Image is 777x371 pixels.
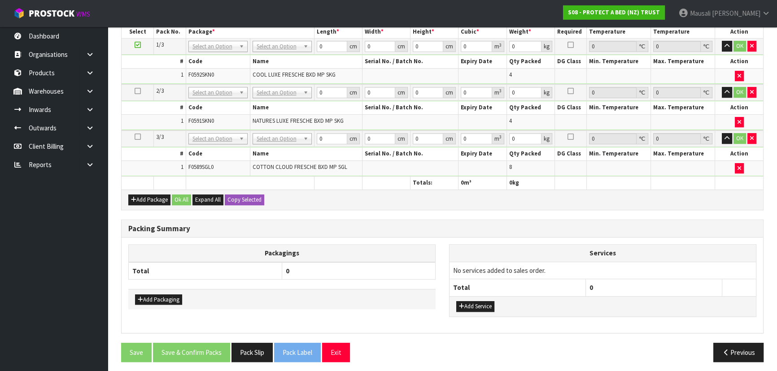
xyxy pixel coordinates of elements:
small: WMS [76,10,90,18]
div: ℃ [701,133,712,144]
div: kg [541,87,552,98]
td: No services added to sales order. [450,262,756,279]
button: Save & Confirm Packs [153,343,230,362]
button: Pack Slip [231,343,273,362]
th: Packagings [129,245,436,262]
a: S08 - PROTECT A BED (NZ) TRUST [563,5,665,20]
span: 4 [509,71,512,78]
span: 2/3 [156,87,164,95]
div: ℃ [637,87,648,98]
div: m [492,87,504,98]
button: Copy Selected [225,194,264,205]
div: cm [347,133,360,144]
h3: Packing Summary [128,224,756,233]
th: Code [186,55,250,68]
th: # [122,55,186,68]
th: DG Class [554,147,587,160]
span: 3/3 [156,133,164,141]
sup: 3 [499,134,502,140]
th: Qty Packed [506,101,554,114]
button: Expand All [192,194,223,205]
span: Select an Option [257,41,300,52]
span: COOL LUXE FRESCHE BXD MP SKG [253,71,336,78]
span: 0 [509,179,512,186]
span: 0 [461,179,464,186]
th: Expiry Date [458,101,506,114]
th: DG Class [554,101,587,114]
th: Max. Temperature [651,101,715,114]
th: Qty Packed [506,147,554,160]
th: Max. Temperature [651,147,715,160]
span: 1 [181,117,183,125]
th: Package [186,17,314,39]
div: cm [395,87,408,98]
th: Width [362,17,410,39]
th: Serial No. / Batch No. [362,101,458,114]
div: kg [541,41,552,52]
button: OK [733,87,746,98]
div: m [492,41,504,52]
span: 0 [286,267,289,275]
button: OK [733,133,746,144]
th: Name [250,147,362,160]
th: # [122,101,186,114]
button: Add Packaging [135,294,182,305]
div: kg [541,133,552,144]
span: Select an Option [192,41,236,52]
th: Serial No. / Batch No. [362,147,458,160]
th: Services [450,245,756,262]
img: cube-alt.png [13,8,25,19]
div: ℃ [701,41,712,52]
button: Exit [322,343,350,362]
th: Max. Temperature [651,55,715,68]
div: ℃ [637,133,648,144]
span: 1/3 [156,41,164,48]
span: Select an Option [192,87,236,98]
span: 1 [181,163,183,171]
button: Pack Label [274,343,321,362]
th: Code [186,101,250,114]
div: cm [395,133,408,144]
div: cm [443,133,456,144]
span: 1 [181,71,183,78]
th: Total [450,279,586,296]
th: kg [506,177,554,190]
th: Serial No. / Batch No. [362,55,458,68]
span: F0589SGL0 [188,163,214,171]
th: Height [410,17,458,39]
th: Total [129,262,282,280]
span: 8 [509,163,512,171]
th: # [122,147,186,160]
button: Add Service [456,301,494,312]
button: OK [733,41,746,52]
th: Min. Temperature [587,101,651,114]
th: Cubic [458,17,506,39]
span: 4 [509,117,512,125]
th: Name [250,55,362,68]
th: Action [715,55,763,68]
button: Ok All [172,194,191,205]
th: Min. Temperature [587,147,651,160]
div: cm [347,87,360,98]
span: Select an Option [257,87,300,98]
th: Min. Temperature [587,55,651,68]
span: F0592SKN0 [188,71,214,78]
th: Weight [506,17,554,39]
th: Min. Temperature [587,17,651,39]
th: DG Class [554,55,587,68]
span: ProStock [29,8,74,19]
th: m³ [458,177,506,190]
span: Mausali [690,9,711,17]
th: Expiry Date [458,55,506,68]
div: cm [443,41,456,52]
span: COTTON CLOUD FRESCHE BXD MP SGL [253,163,347,171]
button: Add Package [128,194,170,205]
span: [PERSON_NAME] [712,9,760,17]
th: Qty Packed [506,55,554,68]
div: cm [443,87,456,98]
span: NATURES LUXE FRESCHE BXD MP SKG [253,117,344,125]
button: Save [121,343,152,362]
th: Name [250,101,362,114]
sup: 3 [499,88,502,94]
span: Select an Option [192,134,236,144]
